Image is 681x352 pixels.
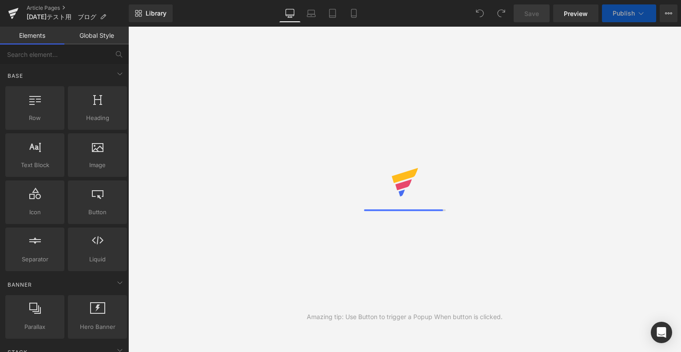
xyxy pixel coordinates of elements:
button: Redo [492,4,510,22]
span: Hero Banner [71,322,124,332]
a: Global Style [64,27,129,44]
span: Banner [7,280,33,289]
span: Library [146,9,166,17]
a: Article Pages [27,4,129,12]
button: Undo [471,4,489,22]
button: More [660,4,677,22]
span: Row [8,113,62,123]
span: [DATE]テスト用 ブログ [27,13,96,20]
a: Mobile [343,4,364,22]
button: Publish [602,4,656,22]
span: Save [524,9,539,18]
span: Text Block [8,160,62,170]
span: Preview [564,9,588,18]
a: Desktop [279,4,301,22]
span: Liquid [71,255,124,264]
div: Amazing tip: Use Button to trigger a Popup When button is clicked. [307,312,503,322]
span: Publish [613,10,635,17]
a: New Library [129,4,173,22]
a: Tablet [322,4,343,22]
span: Heading [71,113,124,123]
a: Laptop [301,4,322,22]
span: Separator [8,255,62,264]
span: Parallax [8,322,62,332]
span: Image [71,160,124,170]
a: Preview [553,4,598,22]
div: Open Intercom Messenger [651,322,672,343]
span: Button [71,208,124,217]
span: Icon [8,208,62,217]
span: Base [7,72,24,80]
